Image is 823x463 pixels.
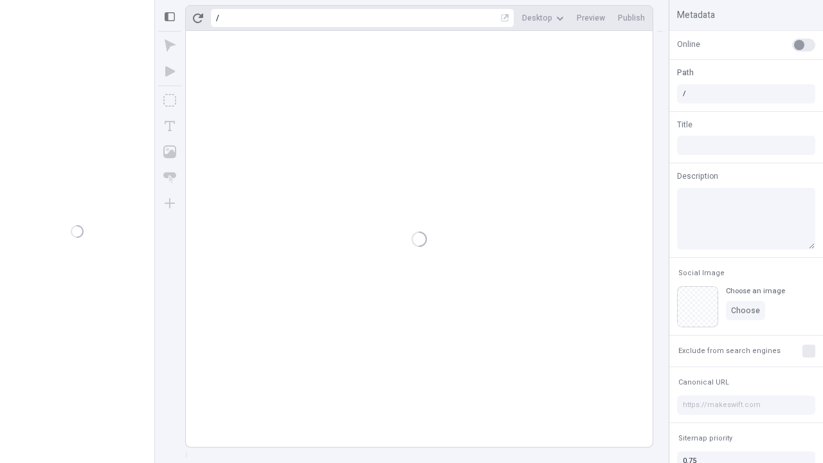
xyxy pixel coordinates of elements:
span: Sitemap priority [678,433,732,443]
button: Social Image [676,266,727,281]
span: Title [677,119,692,131]
button: Exclude from search engines [676,343,783,359]
span: Online [677,39,700,50]
span: Choose [731,305,760,316]
span: Preview [577,13,605,23]
button: Canonical URL [676,375,732,390]
span: Publish [618,13,645,23]
button: Box [158,89,181,112]
div: Choose an image [726,286,785,296]
button: Text [158,114,181,138]
span: Social Image [678,268,725,278]
span: Description [677,170,718,182]
span: Desktop [522,13,552,23]
button: Image [158,140,181,163]
span: Exclude from search engines [678,346,781,356]
button: Preview [572,8,610,28]
button: Choose [726,301,765,320]
span: Canonical URL [678,377,729,387]
span: Path [677,67,694,78]
button: Desktop [517,8,569,28]
input: https://makeswift.com [677,395,815,415]
button: Sitemap priority [676,431,735,446]
button: Publish [613,8,650,28]
button: Button [158,166,181,189]
div: / [216,13,219,23]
